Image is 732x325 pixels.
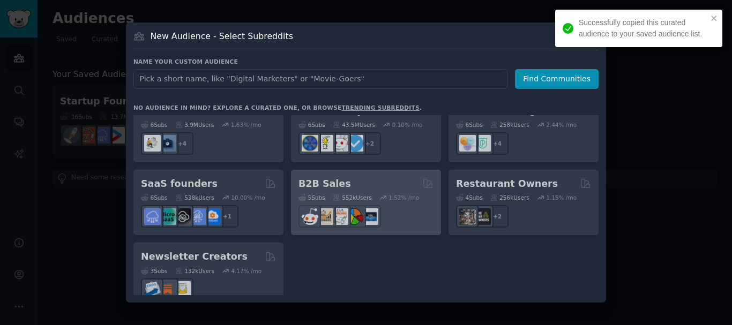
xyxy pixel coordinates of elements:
div: No audience in mind? Explore a curated one, or browse . [133,104,422,111]
div: Successfully copied this curated audience to your saved audience list. [579,17,707,40]
button: Find Communities [515,69,599,89]
h3: Name your custom audience [133,58,599,65]
button: close [711,14,718,22]
a: trending subreddits [341,104,419,111]
input: Pick a short name, like "Digital Marketers" or "Movie-Goers" [133,69,507,89]
h3: New Audience - Select Subreddits [151,31,293,42]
